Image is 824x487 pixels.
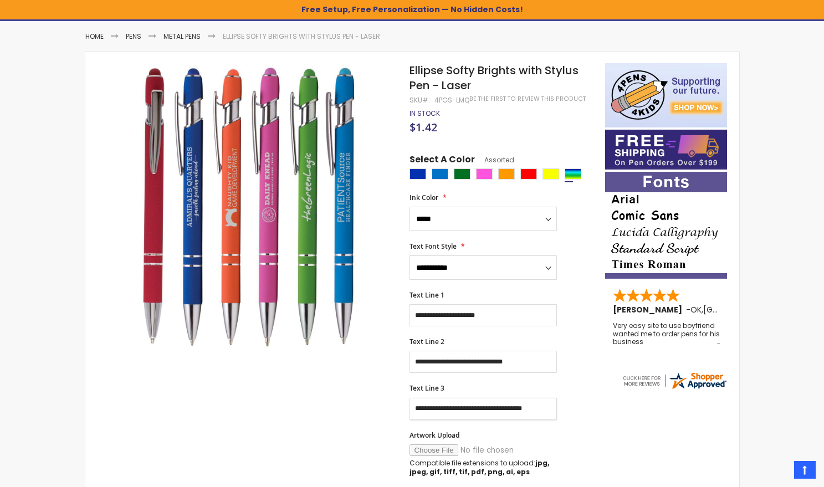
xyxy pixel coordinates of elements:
img: assorted-ellipse-softy-brights-with-stylus-pen-laser-lmq.jpg [108,61,395,349]
div: Yellow [542,168,559,180]
span: [PERSON_NAME] [613,304,686,315]
strong: SKU [410,95,430,105]
span: Ellipse Softy Brights with Stylus Pen - Laser [410,63,579,93]
span: $1.42 [410,120,437,135]
img: 4pens.com widget logo [621,371,728,391]
div: Pink [476,168,493,180]
img: font-personalization-examples [605,172,727,279]
div: Assorted [565,168,581,180]
span: Text Line 3 [410,383,444,393]
iframe: Google Customer Reviews [733,457,824,487]
a: Be the first to review this product [469,95,586,103]
span: Artwork Upload [410,430,459,440]
div: Blue [410,168,426,180]
span: Select A Color [410,153,475,168]
span: Text Line 1 [410,290,444,300]
div: Availability [410,109,440,118]
span: - , [686,304,785,315]
img: Free shipping on orders over $199 [605,130,727,170]
span: Text Line 2 [410,337,444,346]
div: Orange [498,168,515,180]
span: OK [690,304,702,315]
span: Ink Color [410,193,438,202]
div: Very easy site to use boyfriend wanted me to order pens for his business [613,322,720,346]
a: Pens [126,32,141,41]
div: Red [520,168,537,180]
div: Green [454,168,470,180]
span: Assorted [475,155,514,165]
div: 4PGS-LMQ [434,96,469,105]
img: 4pens 4 kids [605,63,727,127]
span: Text Font Style [410,242,457,251]
a: 4pens.com certificate URL [621,383,728,393]
span: In stock [410,109,440,118]
div: Blue Light [432,168,448,180]
li: Ellipse Softy Brights with Stylus Pen - Laser [223,32,380,41]
a: Metal Pens [163,32,201,41]
p: Compatible file extensions to upload: [410,459,557,476]
a: Home [85,32,104,41]
strong: jpg, jpeg, gif, tiff, tif, pdf, png, ai, eps [410,458,549,476]
span: [GEOGRAPHIC_DATA] [703,304,785,315]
